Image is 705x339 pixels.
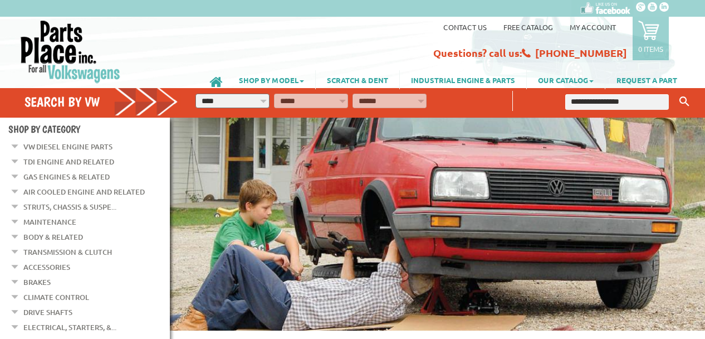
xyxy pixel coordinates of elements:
a: Maintenance [23,215,76,229]
a: SHOP BY MODEL [228,70,315,89]
a: INDUSTRIAL ENGINE & PARTS [400,70,526,89]
a: Gas Engines & Related [23,169,110,184]
img: First slide [900x500] [170,118,705,331]
a: Electrical, Starters, &... [23,320,116,335]
a: OUR CATALOG [527,70,605,89]
a: Free Catalog [503,22,553,32]
h4: Search by VW [25,94,178,110]
a: Drive Shafts [23,305,72,319]
a: Brakes [23,275,51,289]
a: My Account [570,22,616,32]
img: Parts Place Inc! [19,20,121,84]
p: 0 items [638,44,663,54]
a: 0 items [633,17,669,60]
a: Contact us [443,22,487,32]
a: TDI Engine and Related [23,154,114,169]
button: Keyword Search [676,93,693,111]
a: Climate Control [23,290,89,304]
a: Struts, Chassis & Suspe... [23,200,116,214]
a: VW Diesel Engine Parts [23,139,112,154]
h4: Shop By Category [8,123,170,135]
a: REQUEST A PART [605,70,688,89]
a: Transmission & Clutch [23,245,112,259]
a: Body & Related [23,230,83,244]
a: Accessories [23,260,70,274]
a: SCRATCH & DENT [316,70,399,89]
a: Air Cooled Engine and Related [23,185,145,199]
